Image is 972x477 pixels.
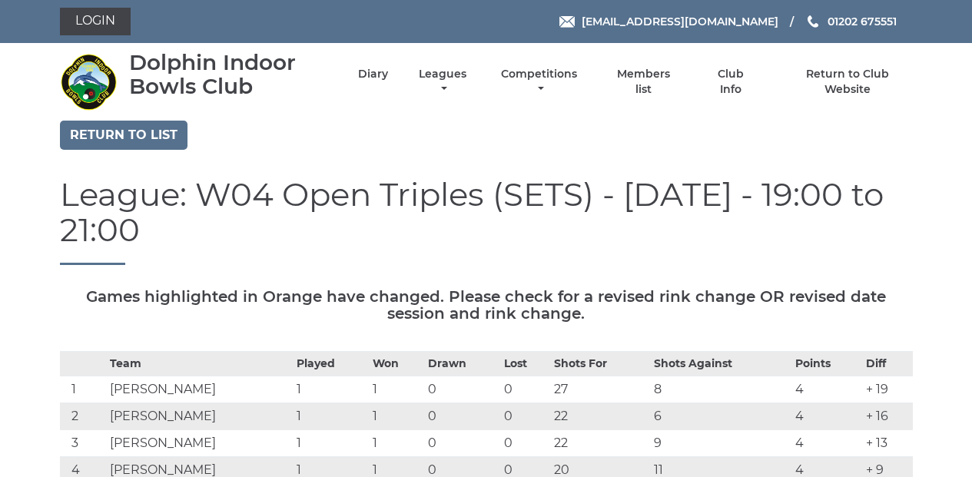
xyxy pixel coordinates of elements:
td: 0 [424,403,500,430]
th: Points [791,352,862,376]
td: 1 [369,376,424,403]
a: Club Info [706,67,756,97]
a: Competitions [498,67,582,97]
td: 3 [60,430,107,457]
td: 0 [500,403,551,430]
td: 0 [500,430,551,457]
img: Dolphin Indoor Bowls Club [60,53,118,111]
td: + 19 [862,376,913,403]
a: Phone us 01202 675551 [805,13,897,30]
td: 2 [60,403,107,430]
td: [PERSON_NAME] [106,430,293,457]
td: + 16 [862,403,913,430]
td: 4 [791,403,862,430]
th: Shots For [550,352,650,376]
td: + 13 [862,430,913,457]
td: 4 [791,376,862,403]
td: 9 [650,430,791,457]
span: 01202 675551 [828,15,897,28]
div: Dolphin Indoor Bowls Club [129,51,331,98]
td: [PERSON_NAME] [106,376,293,403]
h1: League: W04 Open Triples (SETS) - [DATE] - 19:00 to 21:00 [60,177,913,265]
td: 0 [424,430,500,457]
td: 27 [550,376,650,403]
td: 4 [791,430,862,457]
td: 22 [550,430,650,457]
td: 6 [650,403,791,430]
th: Diff [862,352,913,376]
a: Login [60,8,131,35]
img: Email [559,16,575,28]
td: 8 [650,376,791,403]
th: Drawn [424,352,500,376]
td: 1 [369,430,424,457]
th: Team [106,352,293,376]
td: 1 [293,376,369,403]
td: 1 [60,376,107,403]
td: [PERSON_NAME] [106,403,293,430]
a: Email [EMAIL_ADDRESS][DOMAIN_NAME] [559,13,778,30]
img: Phone us [808,15,818,28]
td: 1 [293,430,369,457]
td: 1 [369,403,424,430]
a: Return to list [60,121,187,150]
td: 0 [500,376,551,403]
th: Lost [500,352,551,376]
th: Played [293,352,369,376]
td: 1 [293,403,369,430]
a: Members list [608,67,678,97]
a: Diary [358,67,388,81]
td: 22 [550,403,650,430]
a: Return to Club Website [782,67,912,97]
h5: Games highlighted in Orange have changed. Please check for a revised rink change OR revised date ... [60,288,913,322]
th: Shots Against [650,352,791,376]
a: Leagues [415,67,470,97]
td: 0 [424,376,500,403]
span: [EMAIL_ADDRESS][DOMAIN_NAME] [582,15,778,28]
th: Won [369,352,424,376]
